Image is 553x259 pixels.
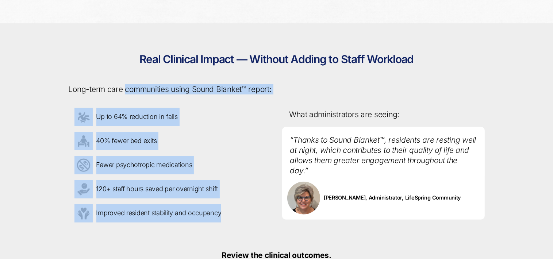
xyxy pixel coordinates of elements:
[74,204,265,223] p: Improved resident stability and occupancy
[289,109,477,120] p: What administrators are seeing:
[74,132,93,150] img: Icon depicting accomplishments
[74,180,265,198] p: 120+ staff hours saved per overnight shift
[74,108,265,126] p: Up to 64% reduction in falls
[69,45,485,74] h2: Real Clinical Impact — Without Adding to Staff Workload
[74,204,93,223] img: Icon depicting accomplishments
[282,127,485,176] p: “Thanks to Sound Blanket™, residents are resting well at night, which contributes to their qualit...
[74,156,265,174] p: Fewer psychotropic medications
[208,31,224,36] span: Job title
[74,156,93,174] img: Icon depicting accomplishments
[74,108,93,126] img: Icon depicting accomplishments
[208,1,230,6] span: Last name
[282,176,485,220] p: [PERSON_NAME], Administrator, LifeSpring Community
[74,132,265,150] p: 40% fewer bed exits
[69,84,485,94] p: Long-term care communities using Sound Blanket™ report:
[74,180,93,198] img: Icon depicting accomplishments
[208,61,267,66] span: How did you hear about us?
